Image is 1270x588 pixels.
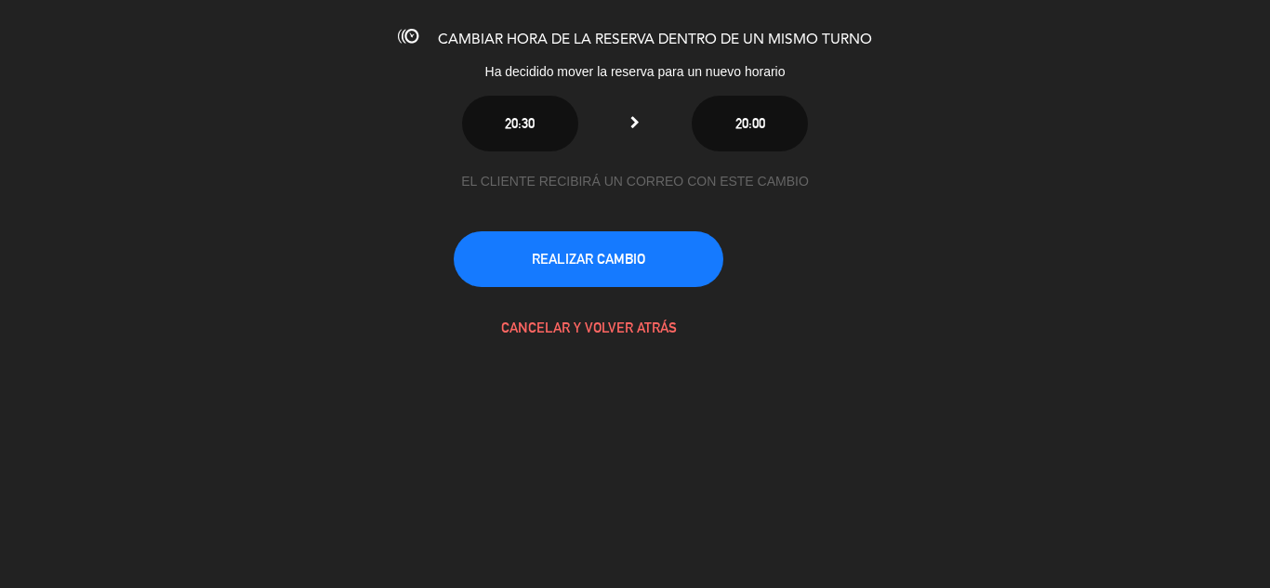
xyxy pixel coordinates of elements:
span: 20:30 [505,115,535,131]
button: REALIZAR CAMBIO [454,231,723,287]
button: 20:00 [692,96,808,151]
span: CAMBIAR HORA DE LA RESERVA DENTRO DE UN MISMO TURNO [438,33,872,47]
div: Ha decidido mover la reserva para un nuevo horario [328,61,942,83]
div: EL CLIENTE RECIBIRÁ UN CORREO CON ESTE CAMBIO [454,171,816,192]
button: 20:30 [462,96,578,151]
button: CANCELAR Y VOLVER ATRÁS [454,300,723,356]
span: 20:00 [735,115,765,131]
